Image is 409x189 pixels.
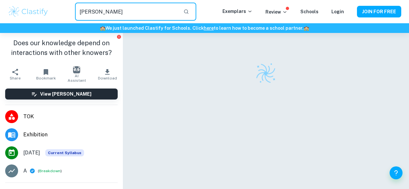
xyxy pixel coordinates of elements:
[253,60,279,87] img: Clastify logo
[304,26,309,31] span: 🏫
[23,149,40,157] span: [DATE]
[222,8,253,15] p: Exemplars
[73,66,80,73] img: AI Assistant
[300,9,318,14] a: Schools
[5,89,118,100] button: View [PERSON_NAME]
[8,5,49,18] img: Clastify logo
[65,74,88,83] span: AI Assistant
[36,76,56,80] span: Bookmark
[61,65,92,83] button: AI Assistant
[23,131,118,139] span: Exhibition
[75,3,178,21] input: Search for any exemplars...
[265,8,287,16] p: Review
[45,149,84,156] div: This exemplar is based on the current syllabus. Feel free to refer to it for inspiration/ideas wh...
[10,76,21,80] span: Share
[23,113,118,121] span: TOK
[39,168,60,174] button: Breakdown
[357,6,401,17] button: JOIN FOR FREE
[1,25,408,32] h6: We just launched Clastify for Schools. Click to learn how to become a school partner.
[31,65,61,83] button: Bookmark
[40,90,91,98] h6: View [PERSON_NAME]
[117,34,122,39] button: Report issue
[23,167,27,175] p: A
[331,9,344,14] a: Login
[5,38,118,58] h1: Does our knowledge depend on interactions with other knowers?
[38,168,62,174] span: ( )
[92,65,123,83] button: Download
[390,166,403,179] button: Help and Feedback
[204,26,214,31] a: here
[100,26,105,31] span: 🏫
[45,149,84,156] span: Current Syllabus
[98,76,117,80] span: Download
